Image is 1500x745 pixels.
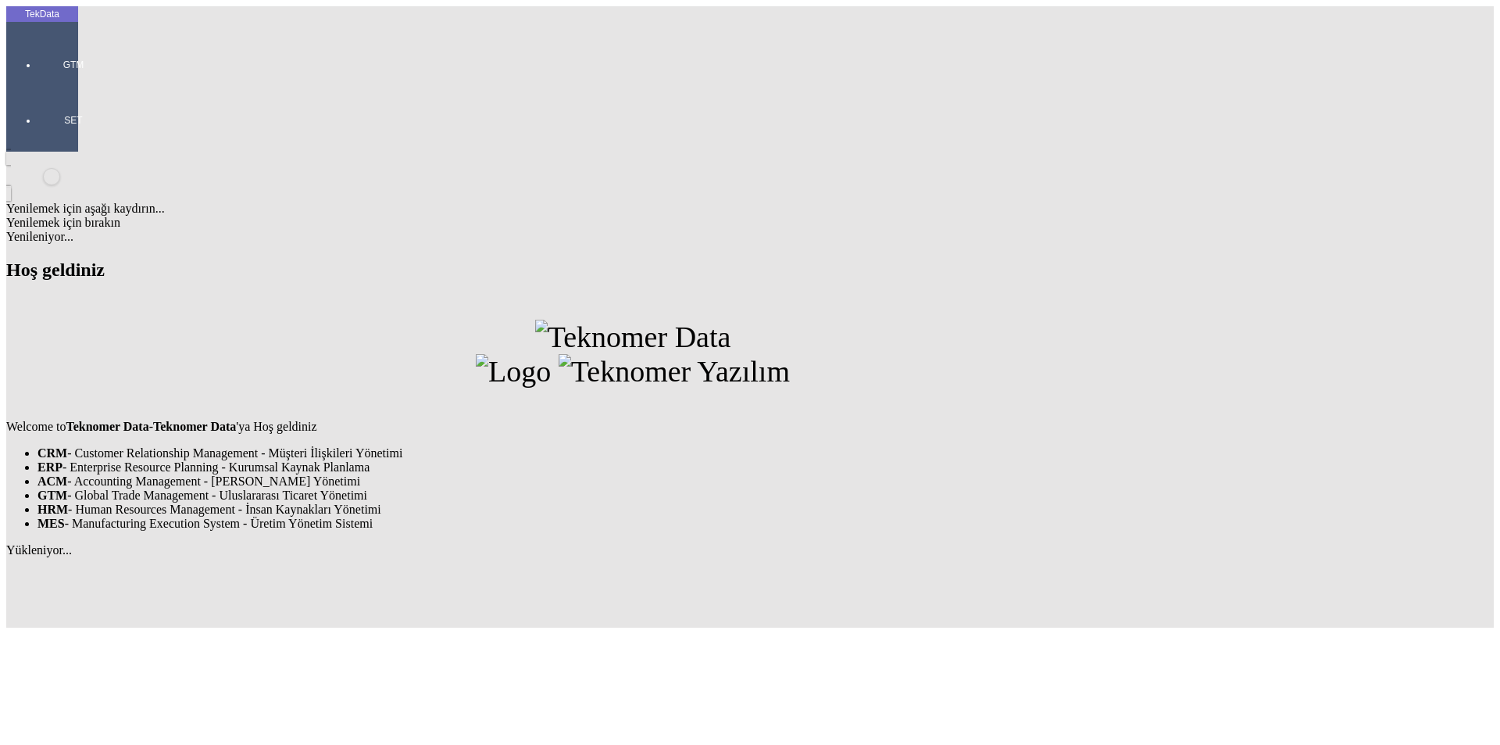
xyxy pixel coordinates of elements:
[37,503,1259,517] li: - Human Resources Management - İnsan Kaynakları Yönetimi
[6,260,1259,281] h2: Hoş geldiniz
[66,420,148,433] strong: Teknomer Data
[37,503,68,516] strong: HRM
[50,114,97,127] span: SET
[153,420,236,433] strong: Teknomer Data
[37,489,1259,503] li: - Global Trade Management - Uluslararası Ticaret Yönetimi
[37,517,65,530] strong: MES
[37,460,1259,475] li: - Enterprise Resource Planning - Kurumsal Kaynak Planlama
[6,202,1259,216] div: Yenilemek için aşağı kaydırın...
[6,420,1259,434] p: Welcome to - 'ya Hoş geldiniz
[37,446,1259,460] li: - Customer Relationship Management - Müşteri İlişkileri Yönetimi
[37,475,1259,489] li: - Accounting Management - [PERSON_NAME] Yönetimi
[37,475,67,488] strong: ACM
[37,517,1259,531] li: - Manufacturing Execution System - Üretim Yönetim Sistemi
[6,8,78,20] div: TekData
[6,216,1259,230] div: Yenilemek için bırakın
[535,320,731,354] img: Teknomer Data
[37,460,62,474] strong: ERP
[37,489,67,502] strong: GTM
[559,354,790,389] img: Teknomer Yazılım
[37,446,67,460] strong: CRM
[6,543,1259,557] div: Yükleniyor...
[50,59,97,71] span: GTM
[6,230,1259,244] div: Yenileniyor...
[476,354,551,389] img: Logo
